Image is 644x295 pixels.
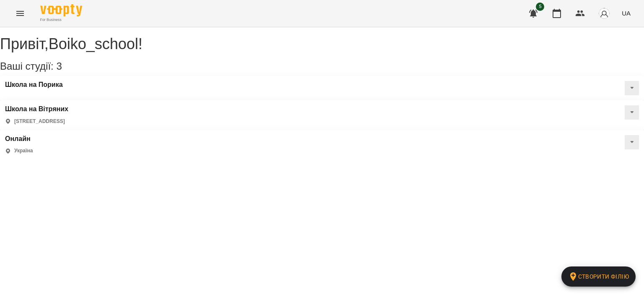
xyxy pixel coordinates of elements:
p: Україна [14,147,33,154]
a: Школа на Вітряних [5,105,68,113]
button: UA [618,5,634,21]
button: Menu [10,3,30,23]
img: Voopty Logo [40,4,82,16]
span: For Business [40,17,82,23]
img: avatar_s.png [598,8,610,19]
span: 5 [536,3,544,11]
p: [STREET_ADDRESS] [14,118,65,125]
a: Школа на Порика [5,81,63,89]
span: UA [622,9,631,18]
span: 3 [56,60,62,72]
a: Онлайн [5,135,33,143]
